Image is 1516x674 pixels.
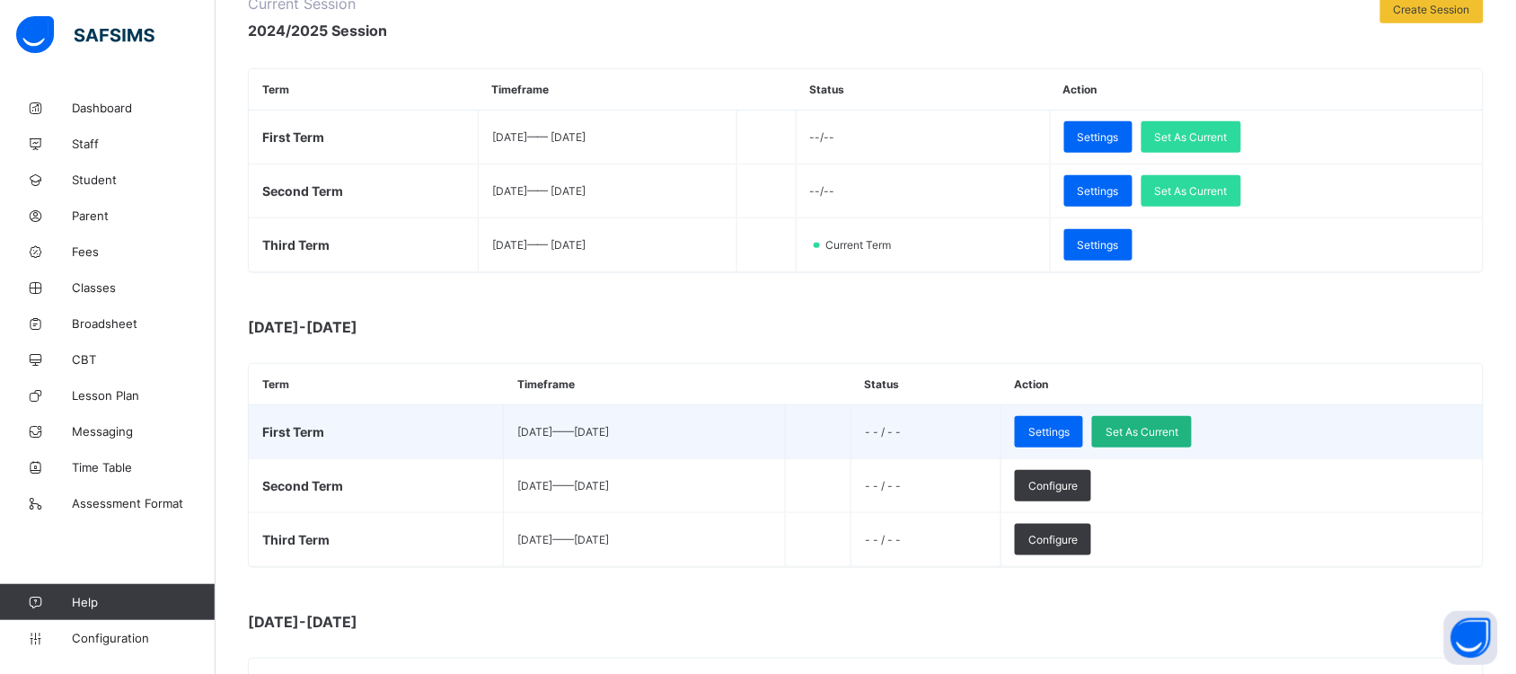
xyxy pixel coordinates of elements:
[72,137,216,151] span: Staff
[517,533,609,546] span: [DATE] —— [DATE]
[1155,184,1228,198] span: Set As Current
[72,173,216,187] span: Student
[249,364,504,405] th: Term
[72,101,216,115] span: Dashboard
[248,22,387,40] span: 2024/2025 Session
[262,532,330,547] span: Third Term
[478,69,736,111] th: Timeframe
[262,237,330,253] span: Third Term
[72,280,216,295] span: Classes
[504,364,785,405] th: Timeframe
[249,69,478,111] th: Term
[824,238,902,252] span: Current Term
[1106,425,1178,439] span: Set As Current
[72,316,216,331] span: Broadsheet
[796,111,1050,164] td: --/--
[1394,3,1470,16] span: Create Session
[1028,533,1078,546] span: Configure
[72,388,216,403] span: Lesson Plan
[1050,69,1483,111] th: Action
[262,478,343,493] span: Second Term
[72,208,216,223] span: Parent
[72,424,216,439] span: Messaging
[865,479,901,492] span: - - / - -
[796,164,1050,218] td: --/--
[72,352,216,367] span: CBT
[492,238,586,252] span: [DATE] —— [DATE]
[492,184,586,198] span: [DATE] —— [DATE]
[262,424,324,439] span: First Term
[1001,364,1483,405] th: Action
[1078,238,1119,252] span: Settings
[262,129,324,145] span: First Term
[1078,130,1119,144] span: Settings
[72,595,215,609] span: Help
[72,460,216,474] span: Time Table
[1155,130,1228,144] span: Set As Current
[865,533,901,546] span: - - / - -
[796,69,1050,111] th: Status
[72,631,215,645] span: Configuration
[72,244,216,259] span: Fees
[16,16,154,54] img: safsims
[1028,479,1078,492] span: Configure
[492,130,586,144] span: [DATE] —— [DATE]
[517,479,609,492] span: [DATE] —— [DATE]
[248,613,607,631] span: [DATE]-[DATE]
[1444,611,1498,665] button: Open asap
[1028,425,1070,439] span: Settings
[1078,184,1119,198] span: Settings
[865,425,901,439] span: - - / - -
[851,364,1000,405] th: Status
[262,183,343,199] span: Second Term
[248,318,607,336] span: [DATE]-[DATE]
[72,496,216,510] span: Assessment Format
[517,425,609,439] span: [DATE] —— [DATE]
